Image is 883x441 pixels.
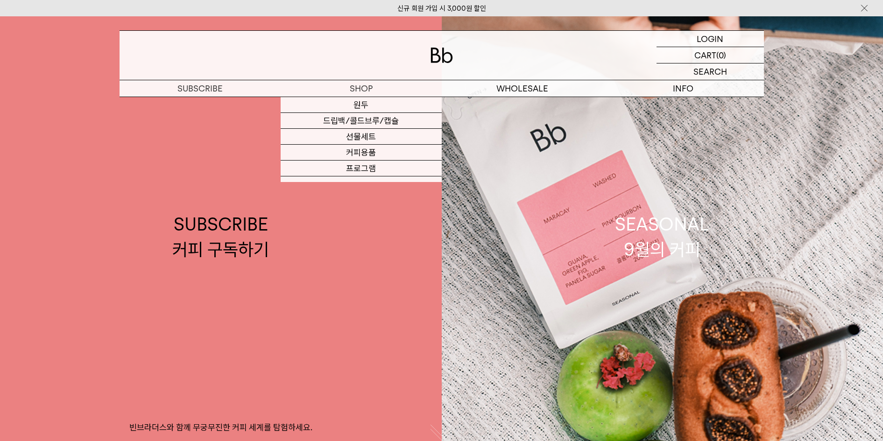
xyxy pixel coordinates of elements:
[442,80,603,97] p: WHOLESALE
[397,4,486,13] a: 신규 회원 가입 시 3,000원 할인
[431,48,453,63] img: 로고
[281,129,442,145] a: 선물세트
[657,47,764,63] a: CART (0)
[716,47,726,63] p: (0)
[693,63,727,80] p: SEARCH
[603,80,764,97] p: INFO
[281,113,442,129] a: 드립백/콜드브루/캡슐
[281,145,442,161] a: 커피용품
[281,97,442,113] a: 원두
[694,47,716,63] p: CART
[657,31,764,47] a: LOGIN
[697,31,723,47] p: LOGIN
[281,161,442,176] a: 프로그램
[172,212,269,261] div: SUBSCRIBE 커피 구독하기
[281,80,442,97] a: SHOP
[120,80,281,97] a: SUBSCRIBE
[615,212,709,261] div: SEASONAL 9월의 커피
